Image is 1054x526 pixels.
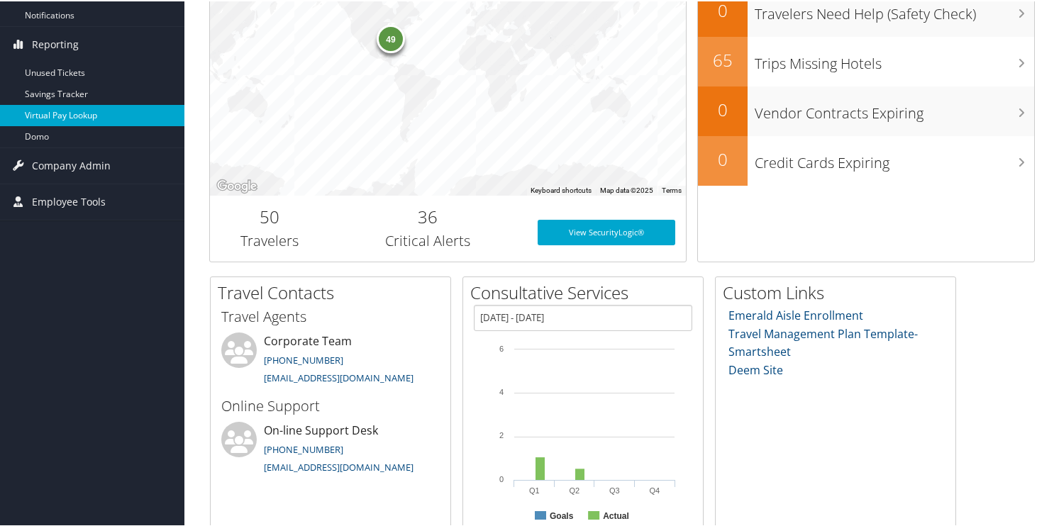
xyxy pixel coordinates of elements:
[213,176,260,194] img: Google
[221,306,440,325] h3: Travel Agents
[603,510,629,520] text: Actual
[499,474,504,482] tspan: 0
[264,352,343,365] a: [PHONE_NUMBER]
[728,361,783,376] a: Deem Site
[221,395,440,415] h3: Online Support
[609,485,620,493] text: Q3
[723,279,955,303] h2: Custom Links
[213,176,260,194] a: Open this area in Google Maps (opens a new window)
[499,430,504,438] tspan: 2
[32,147,111,182] span: Company Admin
[264,442,343,454] a: [PHONE_NUMBER]
[600,185,653,193] span: Map data ©2025
[377,23,405,52] div: 49
[698,35,1034,85] a: 65Trips Missing Hotels
[340,230,516,250] h3: Critical Alerts
[32,26,79,61] span: Reporting
[698,146,748,170] h2: 0
[470,279,703,303] h2: Consultative Services
[755,45,1034,72] h3: Trips Missing Hotels
[218,279,450,303] h2: Travel Contacts
[264,459,414,472] a: [EMAIL_ADDRESS][DOMAIN_NAME]
[662,185,682,193] a: Terms (opens in new tab)
[221,203,318,228] h2: 50
[550,510,574,520] text: Goals
[569,485,579,493] text: Q2
[214,420,447,479] li: On-line Support Desk
[728,325,918,359] a: Travel Management Plan Template- Smartsheet
[531,184,592,194] button: Keyboard shortcuts
[32,183,106,218] span: Employee Tools
[755,145,1034,172] h3: Credit Cards Expiring
[264,370,414,383] a: [EMAIL_ADDRESS][DOMAIN_NAME]
[728,306,863,322] a: Emerald Aisle Enrollment
[698,85,1034,135] a: 0Vendor Contracts Expiring
[698,47,748,71] h2: 65
[221,230,318,250] h3: Travelers
[649,485,660,493] text: Q4
[698,96,748,121] h2: 0
[499,386,504,395] tspan: 4
[340,203,516,228] h2: 36
[499,343,504,352] tspan: 6
[755,95,1034,122] h3: Vendor Contracts Expiring
[698,135,1034,184] a: 0Credit Cards Expiring
[529,485,540,493] text: Q1
[214,331,447,389] li: Corporate Team
[538,218,675,244] a: View SecurityLogic®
